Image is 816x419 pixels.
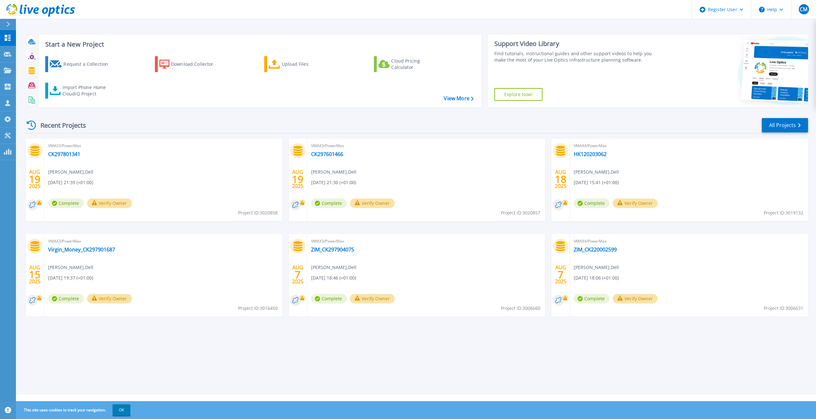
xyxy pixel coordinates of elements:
span: Project ID: 3020858 [238,209,278,216]
div: Upload Files [282,58,333,71]
span: Complete [311,198,347,208]
span: VMAX4/PowerMax [574,238,804,245]
a: Explore Now! [494,88,543,101]
a: ZIM_CK220002599 [574,246,617,253]
span: Project ID: 3019132 [764,209,803,216]
div: AUG 2025 [29,168,41,191]
span: Project ID: 3006660 [501,305,540,312]
span: CM [800,7,807,12]
span: This site uses cookies to track your navigation. [18,404,130,416]
a: HK120203062 [574,151,607,157]
a: Virgin_Money_CK297901687 [48,246,115,253]
span: VMAX4/PowerMax [574,142,804,149]
button: OK [113,404,130,416]
a: CK297601466 [311,151,343,157]
span: VMAX3/PowerMax [311,238,542,245]
div: Support Video Library [494,40,660,48]
span: [PERSON_NAME] , Dell [574,264,619,271]
span: [DATE] 15:41 (+01:00) [574,179,619,186]
a: ZIM_CK297904075 [311,246,354,253]
a: All Projects [762,118,808,132]
span: Complete [48,198,84,208]
div: Download Collector [171,58,222,71]
span: [PERSON_NAME] , Dell [311,168,356,176]
div: AUG 2025 [292,263,304,286]
button: Verify Owner [350,198,395,208]
div: Cloud Pricing Calculator [391,58,442,71]
button: Verify Owner [613,294,658,303]
span: Complete [574,198,609,208]
span: Project ID: 3006631 [764,305,803,312]
span: [PERSON_NAME] , Dell [311,264,356,271]
span: Project ID: 3016450 [238,305,278,312]
span: [DATE] 21:39 (+01:00) [48,179,93,186]
div: Import Phone Home CloudIQ Project [62,84,112,97]
a: Cloud Pricing Calculator [374,56,445,72]
span: 7 [558,272,564,277]
div: AUG 2025 [29,263,41,286]
button: Verify Owner [87,294,132,303]
span: [DATE] 19:37 (+01:00) [48,274,93,281]
span: VMAX3/PowerMax [311,142,542,149]
div: Find tutorials, instructional guides and other support videos to help you make the most of your L... [494,50,660,63]
div: Request a Collection [63,58,114,71]
span: Complete [574,294,609,303]
a: CK297801341 [48,151,80,157]
div: Recent Projects [25,117,95,133]
div: AUG 2025 [292,168,304,191]
span: [PERSON_NAME] , Dell [48,264,93,271]
span: [DATE] 18:46 (+01:00) [311,274,356,281]
span: 7 [295,272,301,277]
span: [PERSON_NAME] , Dell [48,168,93,176]
a: Download Collector [155,56,226,72]
span: VMAX3/PowerMax [48,238,279,245]
span: [PERSON_NAME] , Dell [574,168,619,176]
a: View More [444,95,473,101]
button: Verify Owner [87,198,132,208]
span: 15 [29,272,40,277]
div: AUG 2025 [555,168,567,191]
a: Request a Collection [45,56,116,72]
a: Upload Files [264,56,335,72]
span: 19 [292,176,303,182]
span: Complete [311,294,347,303]
span: Project ID: 3020857 [501,209,540,216]
div: AUG 2025 [555,263,567,286]
span: 18 [555,176,566,182]
span: VMAX3/PowerMax [48,142,279,149]
button: Verify Owner [350,294,395,303]
span: [DATE] 21:30 (+01:00) [311,179,356,186]
span: 19 [29,176,40,182]
span: Complete [48,294,84,303]
h3: Start a New Project [45,41,473,48]
button: Verify Owner [613,198,658,208]
span: [DATE] 18:06 (+01:00) [574,274,619,281]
